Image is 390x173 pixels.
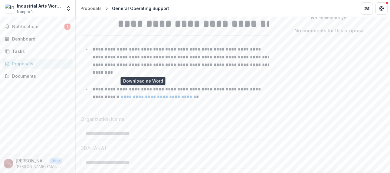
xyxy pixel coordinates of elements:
a: Dashboard [2,34,73,44]
button: Get Help [375,2,388,15]
button: More [64,160,72,167]
div: General Operating Support [112,5,169,11]
button: Partners [361,2,373,15]
a: Tasks [2,46,73,56]
p: DBA (AKA) [80,145,106,152]
a: Proposals [2,59,73,69]
p: [PERSON_NAME][EMAIL_ADDRESS][PERSON_NAME][DOMAIN_NAME] [16,164,62,169]
img: Industrial Arts Workshop [5,4,15,13]
div: Proposals [12,60,68,67]
button: Open entity switcher [64,2,73,15]
div: Dashboard [12,36,68,42]
div: Industrial Arts Workshop [17,3,62,9]
p: No comments yet [274,15,385,21]
div: Documents [12,73,68,79]
button: Notifications1 [2,22,73,31]
p: Organization Name [80,116,125,123]
p: [PERSON_NAME] [16,158,47,164]
span: 1 [64,24,70,30]
div: Tim Kaulen [6,162,11,165]
div: Tasks [12,48,68,54]
a: Proposals [78,4,104,13]
nav: breadcrumb [78,4,172,13]
div: Proposals [80,5,102,11]
span: Notifications [12,24,64,29]
a: Documents [2,71,73,81]
span: Nonprofit [17,9,34,15]
p: No comments for this proposal [295,27,365,34]
p: User [50,158,62,164]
